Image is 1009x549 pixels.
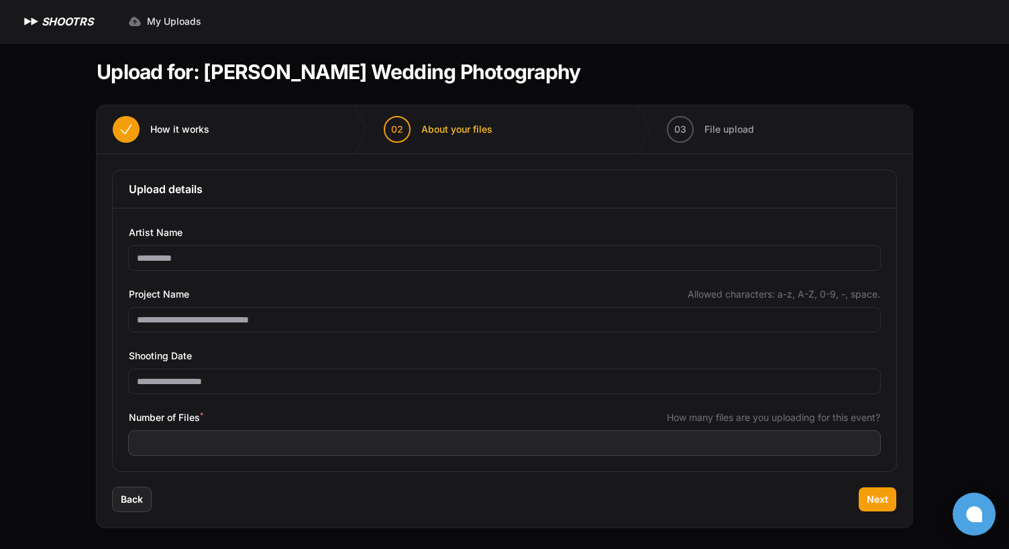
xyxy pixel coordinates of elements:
[867,493,888,506] span: Next
[651,105,770,154] button: 03 File upload
[120,9,209,34] a: My Uploads
[688,288,880,301] span: Allowed characters: a-z, A-Z, 0-9, -, space.
[953,493,996,536] button: Open chat window
[129,225,182,241] span: Artist Name
[859,487,896,511] button: Next
[421,123,492,136] span: About your files
[129,181,880,197] h3: Upload details
[97,60,580,84] h1: Upload for: [PERSON_NAME] Wedding Photography
[368,105,509,154] button: 02 About your files
[667,411,880,424] span: How many files are you uploading for this event?
[129,286,189,302] span: Project Name
[42,13,93,29] h1: SHOOTRS
[147,15,201,28] span: My Uploads
[113,487,151,511] button: Back
[150,123,209,136] span: How it works
[129,410,203,426] span: Number of Files
[21,13,93,29] a: SHOOTRS SHOOTRS
[129,348,192,364] span: Shooting Date
[674,123,686,136] span: 03
[21,13,42,29] img: SHOOTRS
[391,123,403,136] span: 02
[704,123,754,136] span: File upload
[121,493,143,506] span: Back
[97,105,225,154] button: How it works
